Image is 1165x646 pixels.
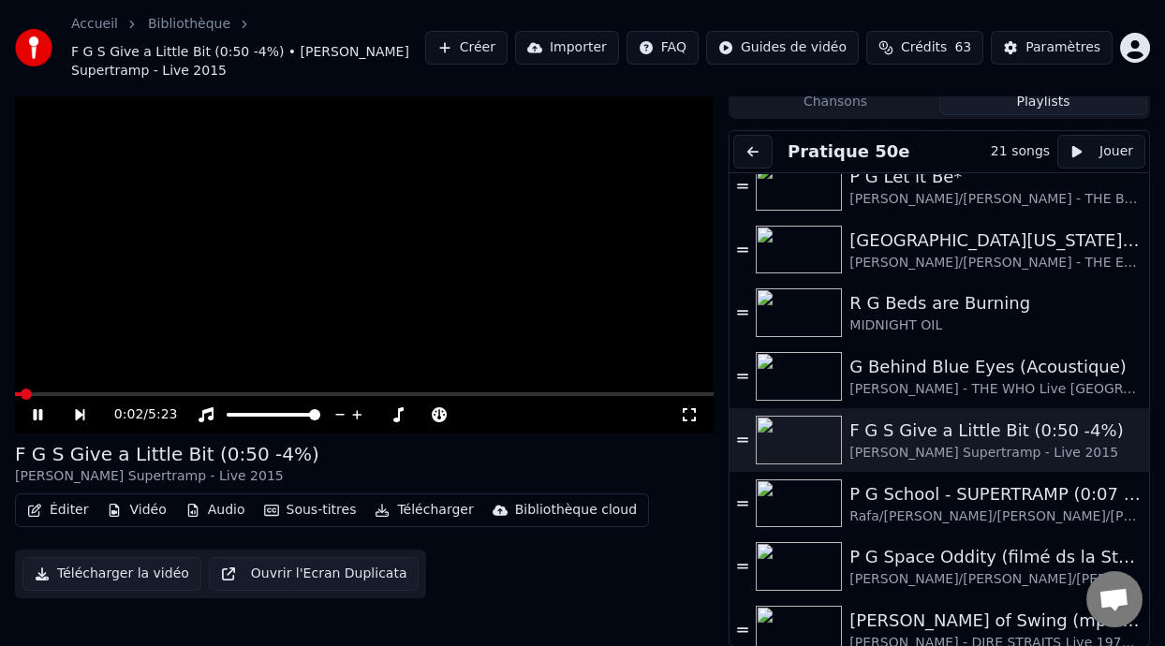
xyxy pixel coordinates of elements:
button: Ouvrir l'Ecran Duplicata [209,557,420,591]
button: Paramètres [991,31,1113,65]
div: P G School - SUPERTRAMP (0:07 -5%) [849,481,1142,507]
img: youka [15,29,52,66]
button: Télécharger [367,497,480,523]
button: Importer [515,31,619,65]
button: Éditer [20,497,96,523]
div: [PERSON_NAME] - THE WHO Live [GEOGRAPHIC_DATA][PERSON_NAME] 2022 sans voix [849,380,1142,399]
div: F G S Give a Little Bit (0:50 -4%) [15,441,319,467]
button: Crédits63 [866,31,983,65]
div: Bibliothèque cloud [515,501,637,520]
button: Jouer [1057,135,1145,169]
div: Ouvrir le chat [1086,571,1143,627]
button: Chansons [731,88,939,115]
button: Pratique 50e [780,139,917,165]
button: Playlists [939,88,1147,115]
a: Accueil [71,15,118,34]
div: [PERSON_NAME]/[PERSON_NAME] - THE BEATLES (sans voix) [849,190,1142,209]
div: [PERSON_NAME]/[PERSON_NAME]/[PERSON_NAME] (Version de [PERSON_NAME]) voix 30% [849,570,1142,589]
div: [PERSON_NAME] of Swing (mp3 sans voix ni guitares à TESTER) [849,608,1142,634]
span: 0:02 [114,405,143,424]
button: Audio [178,497,253,523]
div: MIDNIGHT OIL [849,316,1142,335]
span: 63 [954,38,971,57]
div: / [114,405,159,424]
a: Bibliothèque [148,15,230,34]
span: 5:23 [148,405,177,424]
div: Paramètres [1025,38,1100,57]
span: Crédits [901,38,947,57]
div: [PERSON_NAME]/[PERSON_NAME] - THE EAGLES Live 1994 (sans voix) [849,254,1142,272]
button: Télécharger la vidéo [22,557,201,591]
div: F G S Give a Little Bit (0:50 -4%) [849,418,1142,444]
button: Créer [425,31,508,65]
div: [GEOGRAPHIC_DATA][US_STATE] (-2 clé Am) [849,228,1142,254]
div: 21 songs [991,142,1050,161]
div: R G Beds are Burning [849,290,1142,316]
div: P G Let it Be* [849,164,1142,190]
div: Rafa/[PERSON_NAME]/[PERSON_NAME]/[PERSON_NAME] Live [GEOGRAPHIC_DATA] voix 35% [849,507,1142,526]
div: [PERSON_NAME] Supertramp - Live 2015 [15,467,319,486]
nav: breadcrumb [71,15,425,81]
div: P G Space Oddity (filmé ds la Station Spatiale Internationale) [849,544,1142,570]
div: [PERSON_NAME] Supertramp - Live 2015 [849,444,1142,462]
button: Guides de vidéo [706,31,859,65]
button: Vidéo [99,497,173,523]
button: Sous-titres [257,497,364,523]
button: FAQ [627,31,699,65]
span: F G S Give a Little Bit (0:50 -4%) • [PERSON_NAME] Supertramp - Live 2015 [71,43,425,81]
div: G Behind Blue Eyes (Acoustique) [849,354,1142,380]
